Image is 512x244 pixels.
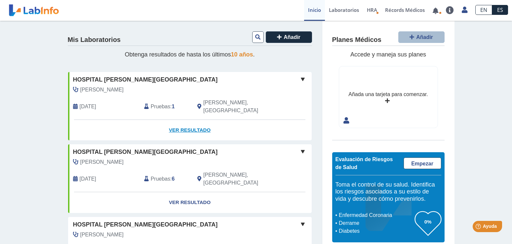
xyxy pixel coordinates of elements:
h5: Toma el control de su salud. Identifica los riesgos asociados a su estilo de vida y descubre cómo... [335,181,441,203]
span: 2025-09-05 [80,103,96,111]
h3: 0% [415,218,441,226]
span: Gonzalez Albo, Giovanni [80,86,124,94]
li: Derrame [337,219,415,227]
span: Evaluación de Riesgos de Salud [335,157,393,170]
a: Ver Resultado [68,192,312,213]
span: Pruebas [151,175,170,183]
div: : [139,99,192,115]
div: Añada una tarjeta para comenzar. [348,90,428,98]
span: Gonzalez Albo, Giovanni [80,158,124,166]
span: 10 años [231,51,253,58]
li: Diabetes [337,227,415,235]
button: Añadir [398,31,445,43]
span: Pruebas [151,103,170,111]
span: Ponce, PR [203,171,276,187]
li: Enfermedad Coronaria [337,211,415,219]
h4: Planes Médicos [332,36,381,44]
span: Hospital [PERSON_NAME][GEOGRAPHIC_DATA] [73,220,218,229]
span: Hospital [PERSON_NAME][GEOGRAPHIC_DATA] [73,148,218,157]
a: Empezar [404,157,441,169]
span: Añadir [284,34,300,40]
a: EN [475,5,492,15]
div: : [139,171,192,187]
span: Accede y maneja sus planes [350,51,426,58]
b: 6 [172,176,175,182]
span: Ponce, PR [203,99,276,115]
span: Añadir [416,34,433,40]
button: Añadir [266,31,312,43]
h4: Mis Laboratorios [68,36,121,44]
span: 2025-02-06 [80,175,96,183]
span: HRA [367,7,377,13]
iframe: Help widget launcher [453,218,505,237]
span: Obtenga resultados de hasta los últimos . [125,51,255,58]
span: Empezar [411,161,433,166]
span: Hospital [PERSON_NAME][GEOGRAPHIC_DATA] [73,75,218,84]
span: Rivera Colon, Guireida [80,231,124,239]
a: Ver Resultado [68,120,312,141]
b: 1 [172,104,175,109]
a: ES [492,5,508,15]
